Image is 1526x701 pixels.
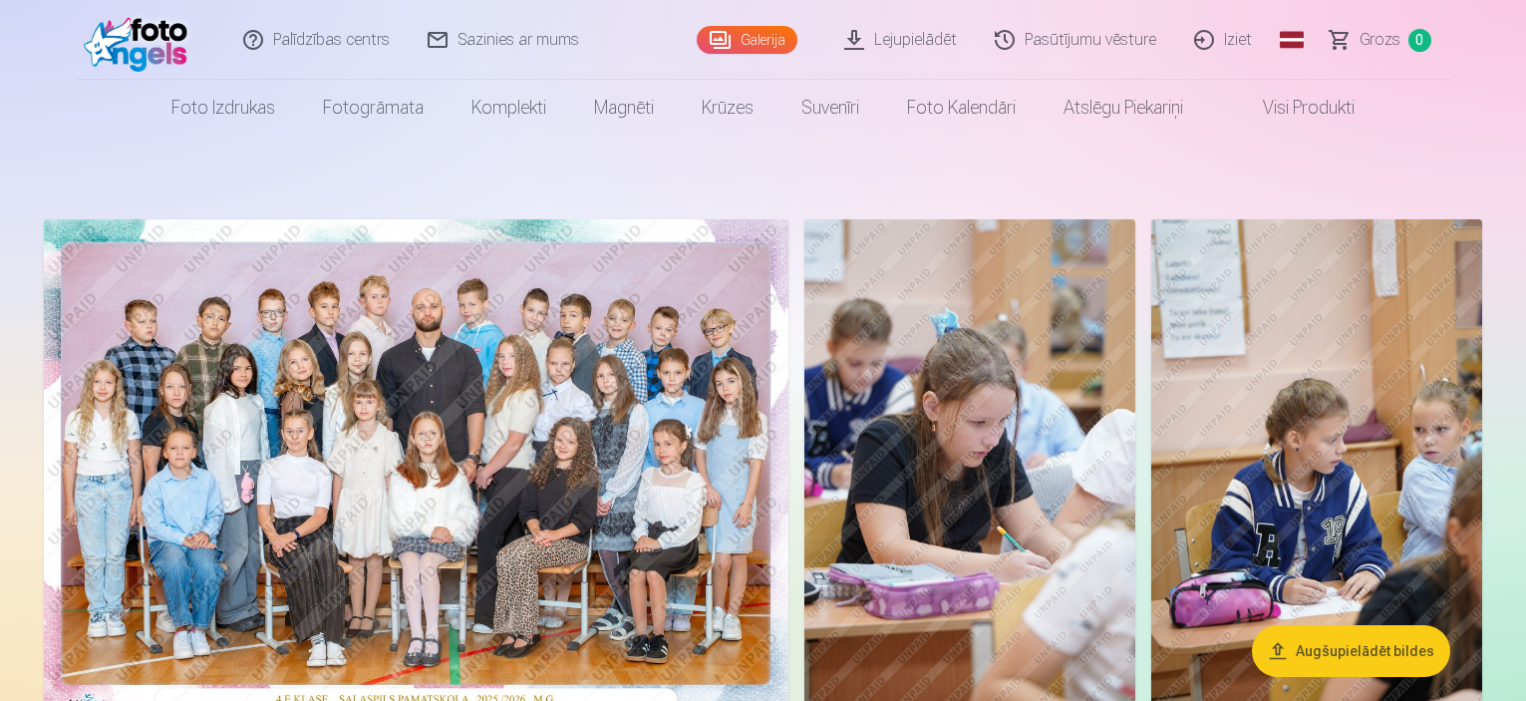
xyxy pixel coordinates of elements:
[678,80,777,136] a: Krūzes
[570,80,678,136] a: Magnēti
[1360,28,1400,52] span: Grozs
[883,80,1040,136] a: Foto kalendāri
[84,8,198,72] img: /fa1
[1408,29,1431,52] span: 0
[777,80,883,136] a: Suvenīri
[448,80,570,136] a: Komplekti
[697,26,797,54] a: Galerija
[1252,625,1450,677] button: Augšupielādēt bildes
[148,80,299,136] a: Foto izdrukas
[299,80,448,136] a: Fotogrāmata
[1207,80,1378,136] a: Visi produkti
[1040,80,1207,136] a: Atslēgu piekariņi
